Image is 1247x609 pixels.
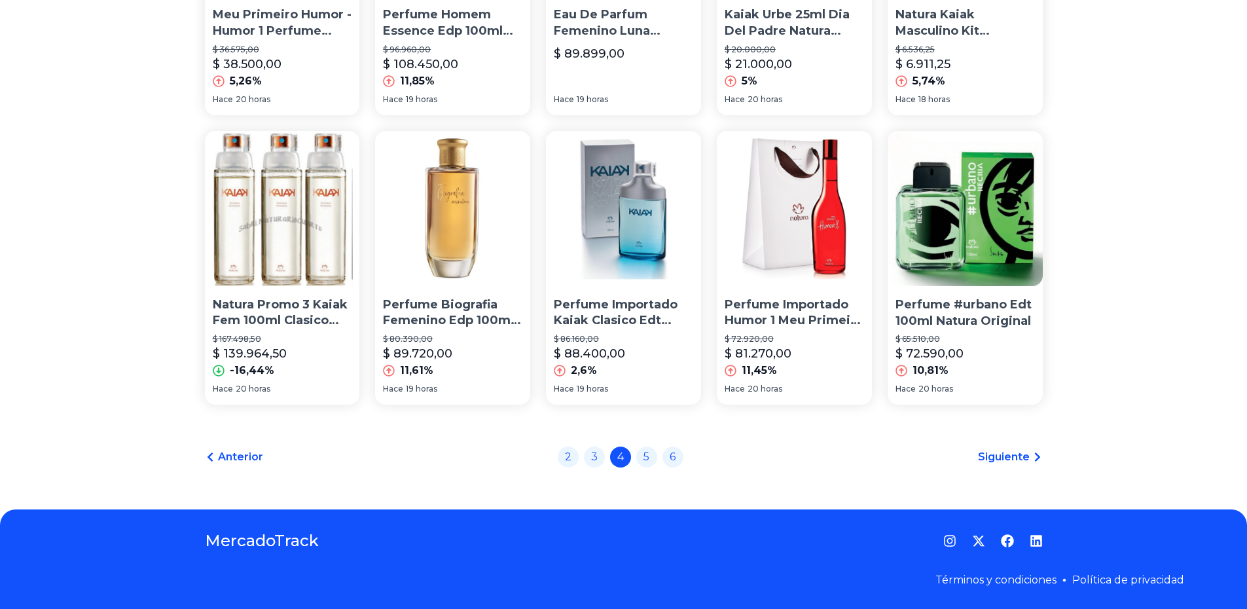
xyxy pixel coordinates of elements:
span: Hace [213,384,233,394]
p: $ 72.590,00 [895,344,964,363]
a: 2 [558,447,579,468]
span: Hace [554,94,574,105]
a: Perfume Importado Humor 1 Meu Primeiro 75ml Natura OriginalPerfume Importado Humor 1 Meu Primeiro... [717,131,872,405]
span: 19 horas [577,384,608,394]
p: $ 38.500,00 [213,55,281,73]
p: $ 139.964,50 [213,344,287,363]
a: 3 [584,447,605,468]
a: Siguiente [978,449,1043,465]
p: $ 89.899,00 [554,45,624,63]
p: $ 21.000,00 [725,55,792,73]
span: 20 horas [748,94,782,105]
span: Hace [554,384,574,394]
p: $ 20.000,00 [725,45,864,55]
img: Natura Promo 3 Kaiak Fem 100ml Clasico Aventura Aero [205,131,360,286]
p: $ 6.911,25 [895,55,950,73]
p: 11,85% [400,73,435,89]
p: Perfume #urbano Edt 100ml Natura Original [895,297,1035,329]
a: Facebook [1001,534,1014,547]
a: LinkedIn [1030,534,1043,547]
a: Instagram [943,534,956,547]
p: 11,45% [742,363,777,378]
p: $ 65.510,00 [895,334,1035,344]
a: Perfume Importado Kaiak Clasico Edt 100ml Natura Perfume Importado Kaiak Clasico Edt 100ml Natura... [546,131,701,405]
p: 5% [742,73,757,89]
a: 5 [636,447,657,468]
p: Perfume Homem Essence Edp 100ml Natura Original [383,7,522,39]
p: $ 80.390,00 [383,334,522,344]
span: 20 horas [236,94,270,105]
span: 20 horas [918,384,953,394]
a: Política de privacidad [1072,574,1184,586]
a: Perfume #urbano Edt 100ml Natura OriginalPerfume #urbano Edt 100ml Natura Original$ 65.510,00$ 72... [888,131,1043,405]
p: $ 108.450,00 [383,55,458,73]
a: MercadoTrack [205,530,319,551]
span: Hace [895,384,916,394]
p: Eau De Parfum Femenino Luna Intenso 50ml Edt Natura [554,7,693,39]
p: 5,74% [913,73,945,89]
a: Perfume Biografia Femenino Edp 100ml Natura Original Perfume Biografia Femenino Edp 100ml Natura ... [375,131,530,405]
span: 19 horas [406,384,437,394]
p: 10,81% [913,363,949,378]
p: 11,61% [400,363,433,378]
p: $ 81.270,00 [725,344,791,363]
img: Perfume Importado Humor 1 Meu Primeiro 75ml Natura Original [717,131,872,286]
span: Hace [213,94,233,105]
a: 6 [662,447,683,468]
span: 20 horas [236,384,270,394]
span: 18 horas [918,94,950,105]
p: Perfume Biografia Femenino Edp 100ml Natura Original [383,297,522,329]
span: 19 horas [577,94,608,105]
span: Hace [725,384,745,394]
a: Anterior [205,449,263,465]
p: $ 6.536,25 [895,45,1035,55]
img: Perfume Biografia Femenino Edp 100ml Natura Original [375,131,530,286]
p: 5,26% [230,73,262,89]
span: 19 horas [406,94,437,105]
span: Siguiente [978,449,1030,465]
p: Meu Primeiro Humor - Humor 1 Perfume Fem Natura Caballito En Stock [213,7,352,39]
p: Perfume Importado Kaiak Clasico Edt 100ml Natura [554,297,693,329]
span: Hace [895,94,916,105]
a: Términos y condiciones [935,574,1057,586]
p: Kaiak Urbe 25ml Dia Del Padre Natura Caballito En Stock [725,7,864,39]
p: $ 88.400,00 [554,344,625,363]
p: -16,44% [230,363,274,378]
span: 20 horas [748,384,782,394]
a: Natura Promo 3 Kaiak Fem 100ml Clasico Aventura AeroNatura Promo 3 Kaiak Fem 100ml Clasico Aventu... [205,131,360,405]
p: Perfume Importado Humor 1 Meu Primeiro 75ml Natura Original [725,297,864,329]
p: $ 72.920,00 [725,334,864,344]
p: Natura Kaiak Masculino Kit Originales Jaez Regalos [895,7,1035,39]
a: Twitter [972,534,985,547]
p: $ 96.960,00 [383,45,522,55]
span: Hace [383,384,403,394]
p: $ 36.575,00 [213,45,352,55]
p: Natura Promo 3 Kaiak Fem 100ml Clasico Aventura Aero [213,297,352,329]
p: $ 89.720,00 [383,344,452,363]
p: $ 167.498,50 [213,334,352,344]
img: Perfume #urbano Edt 100ml Natura Original [888,131,1043,286]
span: Hace [383,94,403,105]
p: 2,6% [571,363,597,378]
span: Anterior [218,449,263,465]
span: Hace [725,94,745,105]
img: Perfume Importado Kaiak Clasico Edt 100ml Natura [546,131,701,286]
p: $ 86.160,00 [554,334,693,344]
